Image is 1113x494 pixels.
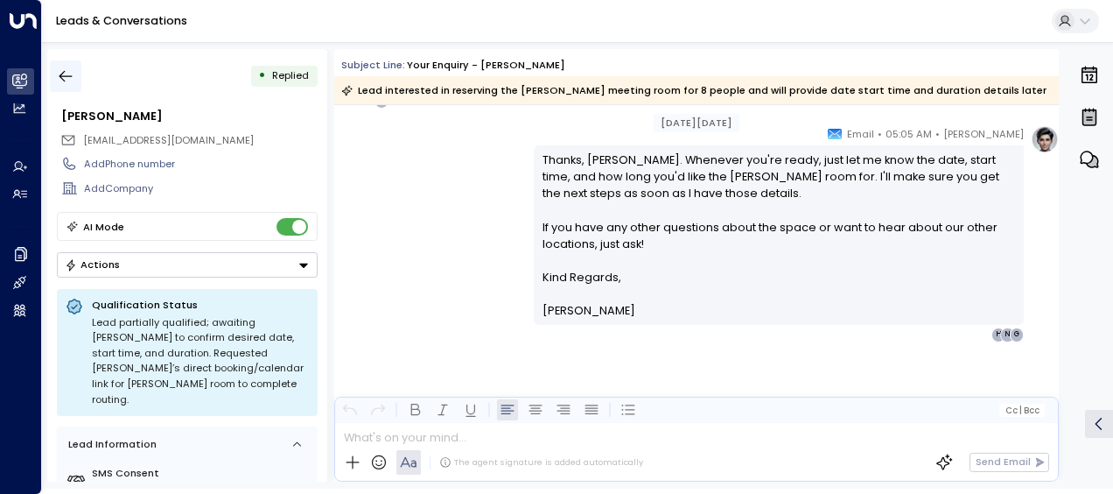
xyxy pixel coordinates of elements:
span: • [878,125,882,143]
img: profile-logo.png [1031,125,1059,153]
div: Lead interested in reserving the [PERSON_NAME] meeting room for 8 people and will provide date st... [341,81,1046,99]
div: Lead partially qualified; awaiting [PERSON_NAME] to confirm desired date, start time, and duratio... [92,315,309,408]
span: [PERSON_NAME] [542,302,635,319]
span: Subject Line: [341,58,405,72]
span: Email [847,125,874,143]
a: Leads & Conversations [56,13,187,28]
div: G [1010,328,1024,342]
p: Qualification Status [92,298,309,312]
button: Cc|Bcc [999,404,1045,417]
div: N [1000,328,1014,342]
div: AI Mode [83,218,124,236]
div: AddCompany [84,181,317,196]
span: Kind Regards, [542,269,621,286]
p: Thanks, [PERSON_NAME]. Whenever you're ready, just let me know the date, start time, and how long... [542,152,1016,269]
span: | [1019,406,1022,415]
span: Replied [272,68,309,82]
span: Cc Bcc [1005,406,1039,415]
div: [DATE][DATE] [654,114,739,132]
button: Actions [57,252,318,278]
div: Button group with a nested menu [57,252,318,278]
span: chavezguadalupe1992@gmail.com [83,133,254,148]
div: AddPhone number [84,157,317,172]
div: [PERSON_NAME] [61,108,317,124]
div: H [991,328,1005,342]
span: [PERSON_NAME] [943,125,1024,143]
div: Your enquiry - [PERSON_NAME] [407,58,565,73]
div: The agent signature is added automatically [439,456,643,469]
label: SMS Consent [92,466,311,481]
div: Lead Information [63,437,157,452]
div: • [258,63,266,88]
span: 05:05 AM [885,125,932,143]
button: Undo [339,399,360,420]
span: [EMAIL_ADDRESS][DOMAIN_NAME] [83,133,254,147]
div: Actions [65,258,120,271]
span: • [935,125,940,143]
button: Redo [367,399,388,420]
